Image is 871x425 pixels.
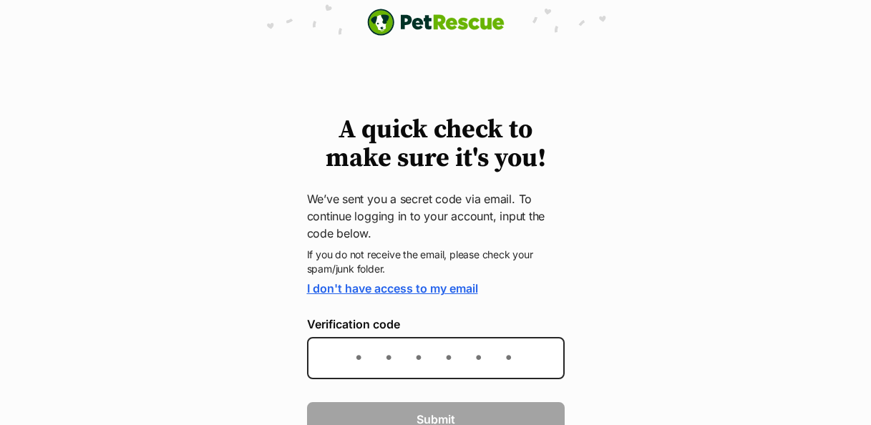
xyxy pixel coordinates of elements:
[307,248,565,276] p: If you do not receive the email, please check your spam/junk folder.
[307,318,565,331] label: Verification code
[307,190,565,242] p: We’ve sent you a secret code via email. To continue logging in to your account, input the code be...
[367,9,505,36] a: PetRescue
[307,337,565,379] input: Enter the 6-digit verification code sent to your device
[307,116,565,173] h1: A quick check to make sure it's you!
[367,9,505,36] img: logo-e224e6f780fb5917bec1dbf3a21bbac754714ae5b6737aabdf751b685950b380.svg
[307,281,478,295] a: I don't have access to my email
